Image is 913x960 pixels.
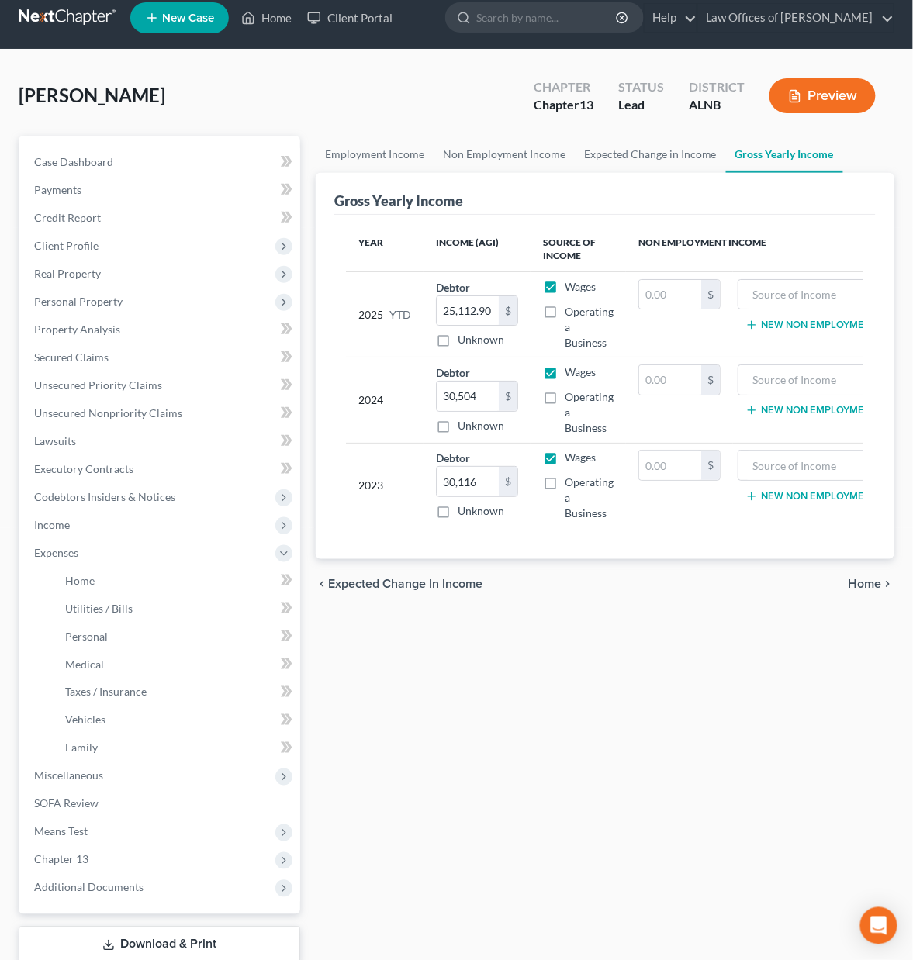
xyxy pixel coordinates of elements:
a: Family [53,734,300,762]
span: Property Analysis [34,323,120,336]
a: Non Employment Income [434,136,575,173]
a: Help [645,4,697,32]
span: Executory Contracts [34,462,133,475]
a: Home [233,4,299,32]
span: Means Test [34,825,88,838]
div: 2025 [358,279,411,351]
span: Income [34,518,70,531]
div: $ [701,280,720,309]
span: Operating a Business [565,305,614,349]
div: 2024 [358,364,411,436]
span: 13 [579,97,593,112]
a: Gross Yearly Income [726,136,843,173]
a: Unsecured Priority Claims [22,371,300,399]
span: Expenses [34,546,78,559]
span: Codebtors Insiders & Notices [34,490,175,503]
a: Employment Income [316,136,434,173]
span: Family [65,741,98,755]
input: 0.00 [437,467,499,496]
a: Personal [53,623,300,651]
a: Vehicles [53,706,300,734]
input: Source of Income [746,451,887,480]
span: Home [849,578,882,590]
span: Wages [565,280,596,293]
span: Vehicles [65,713,105,727]
a: Home [53,567,300,595]
span: Credit Report [34,211,101,224]
span: Chapter 13 [34,853,88,866]
a: Law Offices of [PERSON_NAME] [698,4,894,32]
button: Preview [769,78,876,113]
a: Secured Claims [22,344,300,371]
div: $ [701,365,720,395]
span: Taxes / Insurance [65,685,147,699]
span: Expected Change in Income [328,578,482,590]
span: Unsecured Priority Claims [34,378,162,392]
i: chevron_right [882,578,894,590]
div: Gross Yearly Income [334,192,463,210]
span: Case Dashboard [34,155,113,168]
a: Lawsuits [22,427,300,455]
span: Secured Claims [34,351,109,364]
a: Taxes / Insurance [53,679,300,706]
a: SOFA Review [22,790,300,818]
div: Chapter [534,96,593,114]
span: Unsecured Nonpriority Claims [34,406,182,420]
label: Unknown [458,418,504,433]
input: 0.00 [437,382,499,411]
span: SOFA Review [34,797,99,810]
div: $ [499,296,517,326]
span: Medical [65,658,104,671]
div: District [689,78,745,96]
label: Debtor [436,364,470,381]
input: Source of Income [746,365,887,395]
th: Income (AGI) [424,227,531,272]
span: New Case [162,12,214,24]
div: $ [499,467,517,496]
span: Utilities / Bills [65,602,133,615]
input: Search by name... [476,3,618,32]
a: Medical [53,651,300,679]
a: Property Analysis [22,316,300,344]
th: Source of Income [531,227,626,272]
div: ALNB [689,96,745,114]
span: Additional Documents [34,881,144,894]
span: Lawsuits [34,434,76,447]
a: Payments [22,176,300,204]
span: Wages [565,365,596,378]
input: 0.00 [437,296,499,326]
span: [PERSON_NAME] [19,84,165,106]
a: Case Dashboard [22,148,300,176]
span: Client Profile [34,239,99,252]
span: Real Property [34,267,101,280]
label: Debtor [436,279,470,295]
a: Unsecured Nonpriority Claims [22,399,300,427]
button: Home chevron_right [849,578,894,590]
input: Source of Income [746,280,887,309]
span: Personal [65,630,108,643]
label: Unknown [458,503,504,519]
div: Open Intercom Messenger [860,907,897,944]
div: $ [499,382,517,411]
span: Personal Property [34,295,123,308]
label: Unknown [458,332,504,347]
a: Credit Report [22,204,300,232]
input: 0.00 [639,451,701,480]
button: chevron_left Expected Change in Income [316,578,482,590]
span: Wages [565,451,596,464]
a: Utilities / Bills [53,595,300,623]
input: 0.00 [639,280,701,309]
input: 0.00 [639,365,701,395]
span: Home [65,574,95,587]
a: Expected Change in Income [575,136,726,173]
div: Lead [618,96,664,114]
div: Status [618,78,664,96]
div: $ [701,451,720,480]
span: Operating a Business [565,475,614,520]
a: Client Portal [299,4,400,32]
span: Payments [34,183,81,196]
span: Miscellaneous [34,769,103,782]
span: Operating a Business [565,390,614,434]
label: Debtor [436,450,470,466]
div: 2023 [358,450,411,521]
